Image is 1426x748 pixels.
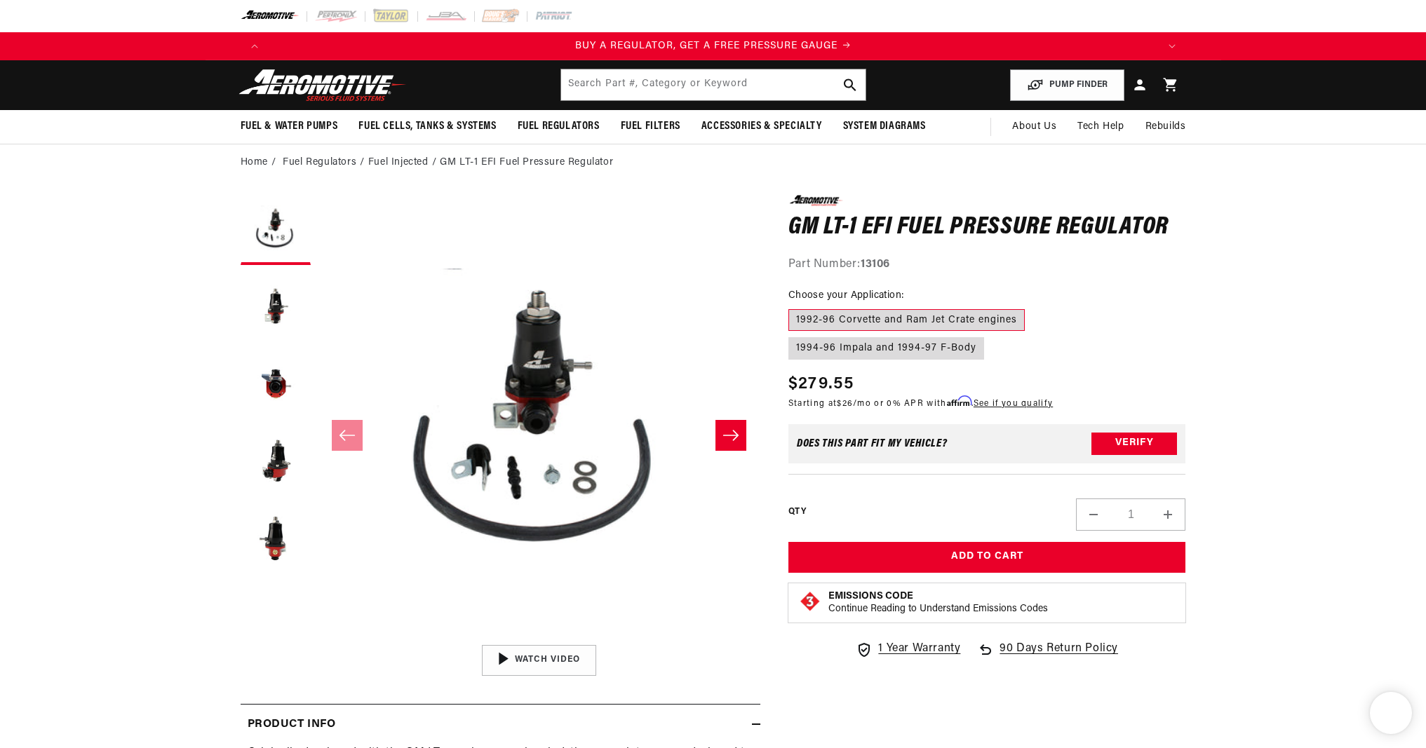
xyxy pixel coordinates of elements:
span: $279.55 [788,372,854,397]
label: 1994-96 Impala and 1994-97 F-Body [788,337,984,360]
li: Fuel Injected [368,155,440,170]
button: Translation missing: en.sections.announcements.next_announcement [1158,32,1186,60]
button: Verify [1091,433,1177,455]
a: Home [241,155,268,170]
summary: Fuel Filters [610,110,691,143]
nav: breadcrumbs [241,155,1186,170]
button: Slide left [332,420,363,451]
span: Fuel Filters [621,119,680,134]
span: 1 Year Warranty [878,640,960,658]
span: Rebuilds [1145,119,1186,135]
a: See if you qualify - Learn more about Affirm Financing (opens in modal) [974,400,1053,408]
summary: Product Info [241,705,760,745]
span: Fuel Cells, Tanks & Systems [358,119,496,134]
a: BUY A REGULATOR, GET A FREE PRESSURE GAUGE [269,39,1158,54]
button: PUMP FINDER [1010,69,1124,101]
button: Slide right [715,420,746,451]
span: Affirm [947,396,971,407]
input: Search by Part Number, Category or Keyword [561,69,866,100]
legend: Choose your Application: [788,288,906,303]
li: Fuel Regulators [283,155,368,170]
a: 1 Year Warranty [856,640,960,658]
summary: Fuel & Water Pumps [230,110,349,143]
label: 1992-96 Corvette and Ram Jet Crate engines [788,309,1025,332]
div: 1 of 4 [269,39,1158,54]
summary: Fuel Cells, Tanks & Systems [348,110,506,143]
summary: Tech Help [1067,110,1134,144]
span: About Us [1012,121,1056,132]
button: Load image 4 in gallery view [241,426,311,496]
div: Does This part fit My vehicle? [797,438,948,449]
a: 90 Days Return Policy [977,640,1118,672]
span: Tech Help [1077,119,1124,135]
summary: Accessories & Specialty [691,110,833,143]
span: $26 [837,400,853,408]
strong: Emissions Code [828,591,913,601]
h1: GM LT-1 EFI Fuel Pressure Regulator [788,217,1186,239]
img: Aeromotive [235,69,410,102]
span: System Diagrams [843,119,926,134]
button: Load image 1 in gallery view [241,195,311,265]
media-gallery: Gallery Viewer [241,195,760,675]
div: Part Number: [788,256,1186,274]
div: Announcement [269,39,1158,54]
span: 90 Days Return Policy [1000,640,1118,672]
p: Starting at /mo or 0% APR with . [788,397,1053,410]
button: Load image 3 in gallery view [241,349,311,419]
button: Load image 2 in gallery view [241,272,311,342]
label: QTY [788,506,806,518]
p: Continue Reading to Understand Emissions Codes [828,603,1048,616]
li: GM LT-1 EFI Fuel Pressure Regulator [440,155,613,170]
summary: System Diagrams [833,110,936,143]
button: Translation missing: en.sections.announcements.previous_announcement [241,32,269,60]
button: Emissions CodeContinue Reading to Understand Emissions Codes [828,590,1048,616]
h2: Product Info [248,716,336,734]
button: Add to Cart [788,542,1186,573]
a: About Us [1002,110,1067,144]
button: Load image 5 in gallery view [241,503,311,573]
strong: 13106 [861,259,890,270]
span: Accessories & Specialty [701,119,822,134]
slideshow-component: Translation missing: en.sections.announcements.announcement_bar [206,32,1221,60]
button: search button [835,69,866,100]
summary: Rebuilds [1135,110,1197,144]
img: Emissions code [799,590,821,613]
span: Fuel Regulators [518,119,600,134]
summary: Fuel Regulators [507,110,610,143]
span: BUY A REGULATOR, GET A FREE PRESSURE GAUGE [575,41,838,51]
span: Fuel & Water Pumps [241,119,338,134]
